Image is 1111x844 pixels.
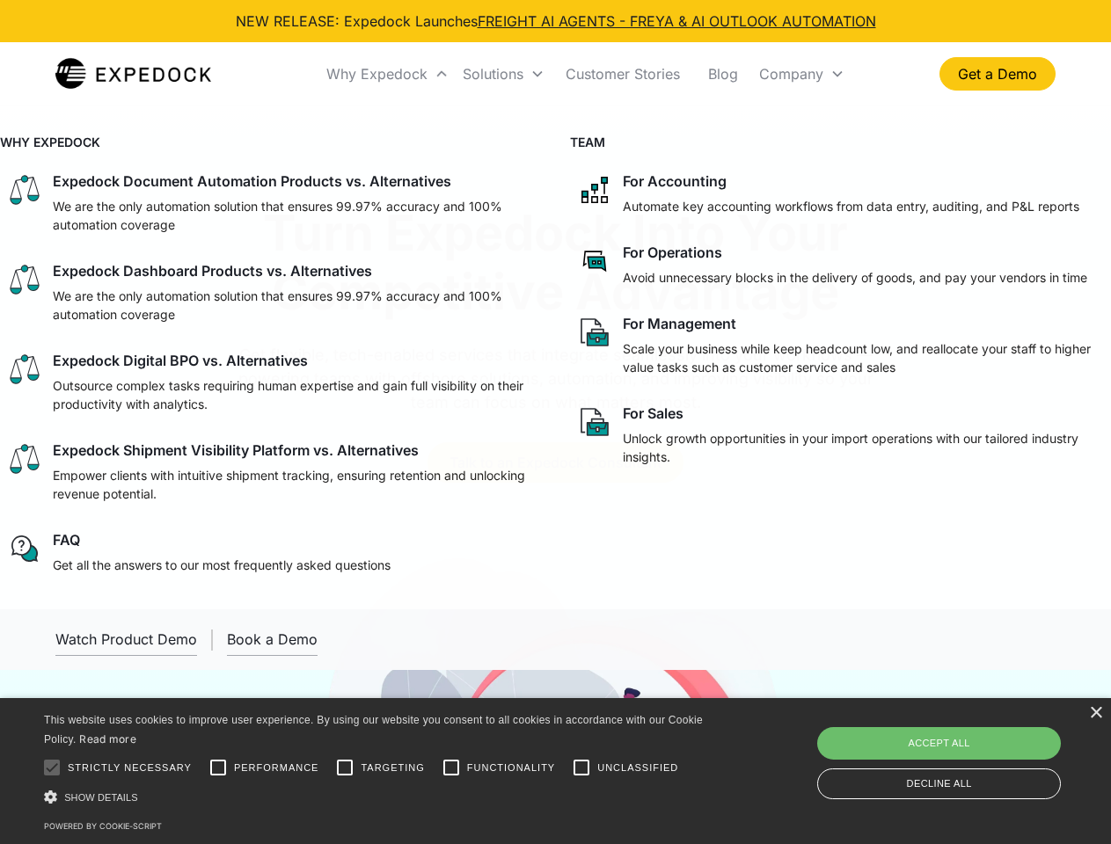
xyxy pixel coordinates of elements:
div: For Accounting [623,172,727,190]
img: paper and bag icon [577,404,612,440]
div: Company [752,44,852,104]
span: Show details [64,792,138,803]
a: Blog [694,44,752,104]
div: For Operations [623,244,722,261]
p: Get all the answers to our most frequently asked questions [53,556,391,574]
div: Why Expedock [319,44,456,104]
a: Powered by cookie-script [44,821,162,831]
a: Get a Demo [939,57,1056,91]
p: Scale your business while keep headcount low, and reallocate your staff to higher value tasks suc... [623,339,1105,376]
img: rectangular chat bubble icon [577,244,612,279]
div: Book a Demo [227,630,318,648]
div: Expedock Digital BPO vs. Alternatives [53,352,308,369]
p: We are the only automation solution that ensures 99.97% accuracy and 100% automation coverage [53,197,535,234]
span: Targeting [361,760,424,775]
div: Company [759,65,823,83]
p: We are the only automation solution that ensures 99.97% accuracy and 100% automation coverage [53,287,535,324]
img: regular chat bubble icon [7,531,42,566]
a: FREIGHT AI AGENTS - FREYA & AI OUTLOOK AUTOMATION [478,12,876,30]
img: Expedock Logo [55,56,211,91]
div: Expedock Document Automation Products vs. Alternatives [53,172,451,190]
div: Show details [44,788,709,806]
span: Performance [234,760,319,775]
p: Unlock growth opportunities in your import operations with our tailored industry insights. [623,429,1105,466]
img: scale icon [7,352,42,387]
img: scale icon [7,172,42,207]
div: NEW RELEASE: Expedock Launches [236,11,876,32]
div: Solutions [463,65,523,83]
div: For Management [623,315,736,332]
p: Empower clients with intuitive shipment tracking, ensuring retention and unlocking revenue potent... [53,466,535,503]
div: Watch Product Demo [55,630,197,648]
div: For Sales [623,404,683,422]
a: open lightbox [55,623,197,656]
a: Customer Stories [552,44,694,104]
p: Automate key accounting workflows from data entry, auditing, and P&L reports [623,197,1079,215]
img: scale icon [7,441,42,477]
a: home [55,56,211,91]
div: Solutions [456,44,552,104]
a: Read more [79,732,136,746]
span: Unclassified [597,760,678,775]
span: Strictly necessary [68,760,192,775]
iframe: Chat Widget [818,654,1111,844]
div: Expedock Dashboard Products vs. Alternatives [53,262,372,280]
p: Outsource complex tasks requiring human expertise and gain full visibility on their productivity ... [53,376,535,413]
img: network like icon [577,172,612,207]
div: Expedock Shipment Visibility Platform vs. Alternatives [53,441,419,459]
p: Avoid unnecessary blocks in the delivery of goods, and pay your vendors in time [623,268,1087,287]
span: Functionality [467,760,555,775]
div: Why Expedock [326,65,428,83]
img: paper and bag icon [577,315,612,350]
span: This website uses cookies to improve user experience. By using our website you consent to all coo... [44,714,703,746]
img: scale icon [7,262,42,297]
a: Book a Demo [227,623,318,656]
div: FAQ [53,531,80,549]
